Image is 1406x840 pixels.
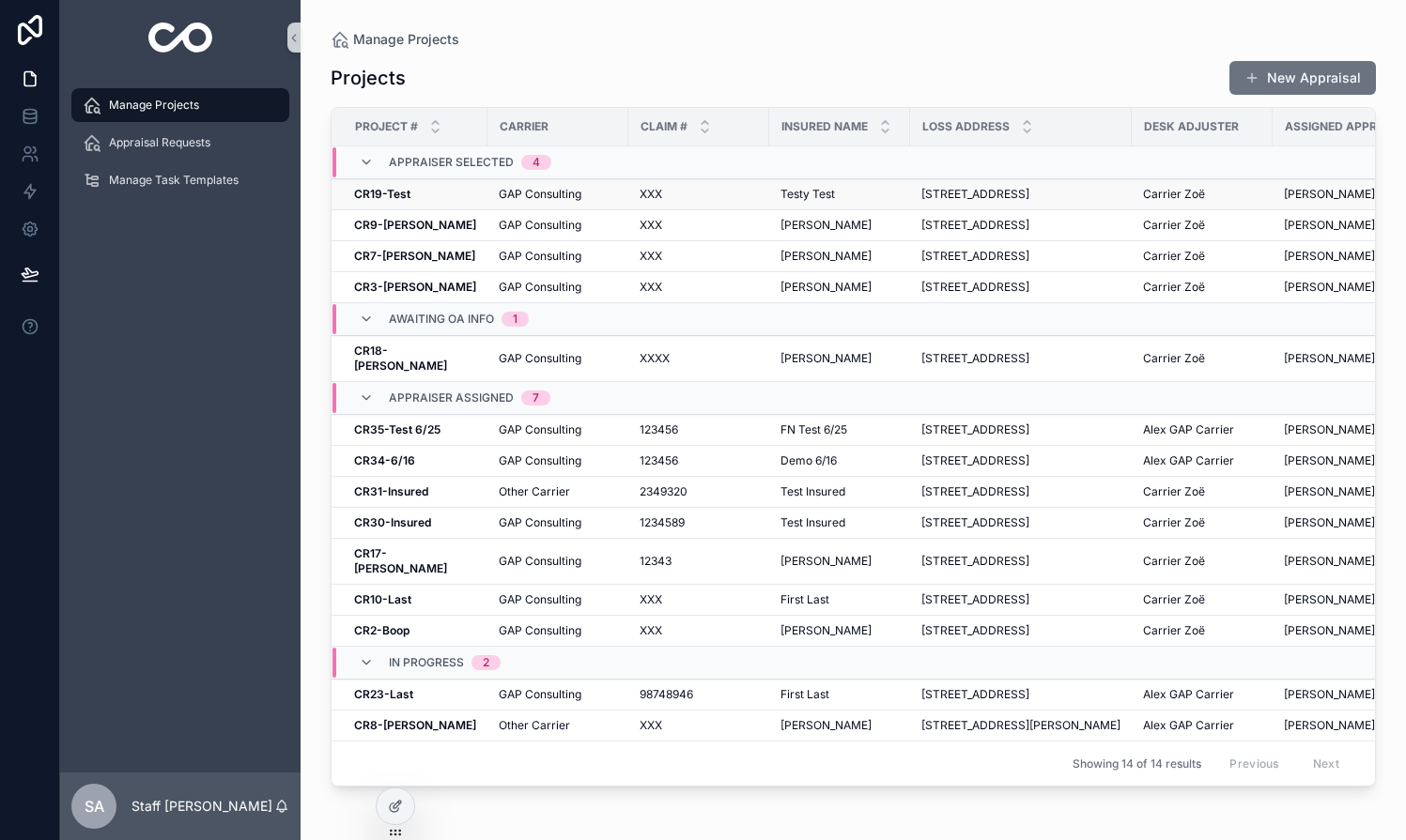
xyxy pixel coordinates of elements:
h1: Projects [331,65,406,91]
span: Project # [355,119,418,134]
a: GAP Consulting [499,515,617,530]
span: Test Insured [780,484,845,499]
a: CR3-[PERSON_NAME] [354,280,476,295]
span: Carrier Zoë [1143,249,1205,264]
a: [STREET_ADDRESS] [921,554,1120,569]
span: [PERSON_NAME] [1284,554,1375,569]
span: GAP Consulting [499,249,581,264]
span: Carrier Zoë [1143,218,1205,233]
strong: CR35-Test 6/25 [354,422,440,436]
span: FN Test 6/25 [780,422,847,437]
span: XXX [640,718,662,733]
span: XXX [640,623,662,638]
a: [STREET_ADDRESS] [921,351,1120,366]
span: [PERSON_NAME] [780,280,872,295]
strong: CR17-[PERSON_NAME] [354,546,447,575]
a: [STREET_ADDRESS] [921,187,1120,202]
a: First Last [780,687,899,702]
div: 7 [533,390,539,405]
a: CR30-Insured [354,515,476,530]
a: [STREET_ADDRESS] [921,249,1120,264]
span: GAP Consulting [499,280,581,295]
span: 12343 [640,554,672,569]
a: [STREET_ADDRESS] [921,623,1120,638]
span: Carrier [500,119,548,134]
a: CR31-Insured [354,484,476,499]
strong: CR30-Insured [354,515,431,529]
span: [PERSON_NAME] [1284,218,1375,233]
a: [PERSON_NAME] [780,351,899,366]
span: Awaiting OA Info [389,312,494,327]
a: CR19-Test [354,187,476,202]
a: [STREET_ADDRESS] [921,687,1120,702]
span: Carrier Zoë [1143,515,1205,530]
span: Carrier Zoë [1143,554,1205,569]
a: GAP Consulting [499,280,617,295]
span: Alex GAP Carrier [1143,687,1234,702]
a: XXX [640,592,758,607]
a: FN Test 6/25 [780,422,899,437]
span: Loss address [922,119,1010,134]
span: Carrier Zoë [1143,623,1205,638]
a: Demo 6/16 [780,453,899,468]
span: [PERSON_NAME] [1284,484,1375,499]
span: Manage Projects [353,30,459,49]
strong: CR34-6/16 [354,453,415,467]
span: [STREET_ADDRESS] [921,623,1029,638]
span: GAP Consulting [499,422,581,437]
a: Other Carrier [499,718,617,733]
span: 1234589 [640,515,685,530]
a: CR23-Last [354,687,476,702]
span: GAP Consulting [499,351,581,366]
span: [STREET_ADDRESS] [921,218,1029,233]
span: GAP Consulting [499,453,581,468]
a: Carrier Zoë [1143,484,1261,499]
a: Carrier Zoë [1143,554,1261,569]
a: Carrier Zoë [1143,351,1261,366]
span: XXXX [640,351,670,366]
a: XXX [640,718,758,733]
a: CR2-Boop [354,623,476,638]
span: Manage Task Templates [109,173,239,188]
a: XXX [640,280,758,295]
a: Manage Task Templates [71,163,289,197]
span: In Progress [389,655,464,670]
span: [STREET_ADDRESS][PERSON_NAME] [921,718,1120,733]
strong: CR19-Test [354,187,410,201]
span: Carrier Zoë [1143,484,1205,499]
a: GAP Consulting [499,187,617,202]
span: Carrier Zoë [1143,592,1205,607]
span: [PERSON_NAME] [1284,592,1375,607]
span: [PERSON_NAME] [780,718,872,733]
a: 123456 [640,422,758,437]
a: Alex GAP Carrier [1143,453,1261,468]
a: [PERSON_NAME] [780,249,899,264]
strong: CR31-Insured [354,484,428,498]
span: Other Carrier [499,718,570,733]
a: Alex GAP Carrier [1143,718,1261,733]
span: XXX [640,249,662,264]
span: [STREET_ADDRESS] [921,249,1029,264]
span: Appraiser Assigned [389,390,514,405]
span: Alex GAP Carrier [1143,453,1234,468]
div: 2 [483,655,489,670]
strong: CR7-[PERSON_NAME] [354,249,475,263]
span: [STREET_ADDRESS] [921,422,1029,437]
a: GAP Consulting [499,422,617,437]
span: [STREET_ADDRESS] [921,554,1029,569]
a: GAP Consulting [499,249,617,264]
div: scrollable content [60,75,301,221]
span: [STREET_ADDRESS] [921,453,1029,468]
span: [STREET_ADDRESS] [921,351,1029,366]
a: CR10-Last [354,592,476,607]
a: [STREET_ADDRESS] [921,280,1120,295]
strong: CR18-[PERSON_NAME] [354,344,447,373]
a: [PERSON_NAME] [780,718,899,733]
span: Alex GAP Carrier [1143,718,1234,733]
span: Other Carrier [499,484,570,499]
span: Testy Test [780,187,835,202]
a: 1234589 [640,515,758,530]
a: Manage Projects [71,88,289,122]
a: GAP Consulting [499,592,617,607]
a: [STREET_ADDRESS] [921,484,1120,499]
